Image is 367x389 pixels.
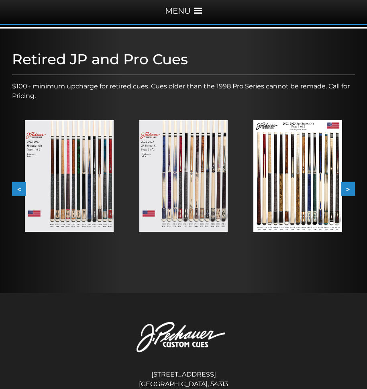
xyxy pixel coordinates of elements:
[12,182,26,196] button: <
[113,312,254,363] img: Pechauer Custom Cues
[12,82,355,101] p: $100+ minimum upcharge for retired cues. Cues older than the 1998 Pro Series cannot be remade. Ca...
[341,182,355,196] button: >
[12,182,355,196] div: Carousel Navigation
[12,51,355,68] h1: Retired JP and Pro Cues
